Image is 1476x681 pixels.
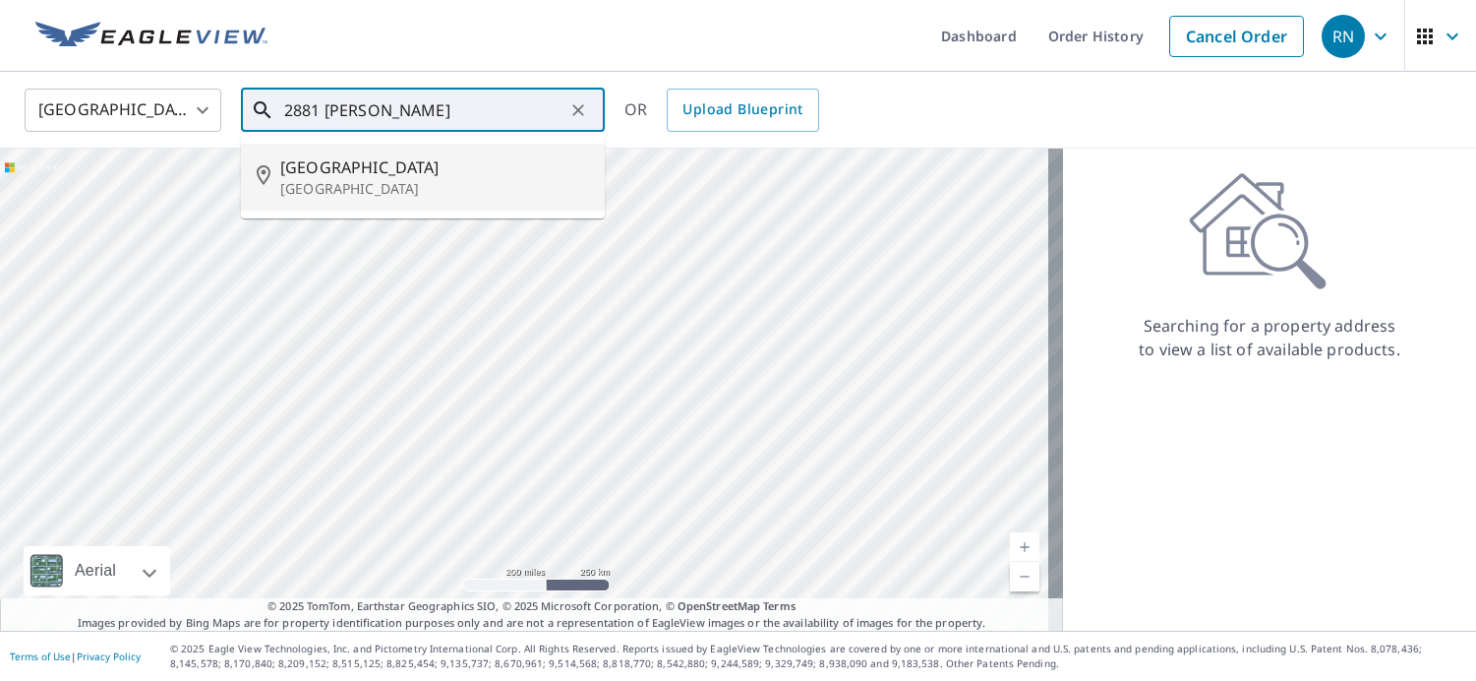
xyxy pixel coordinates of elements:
div: OR [624,89,819,132]
a: OpenStreetMap [678,598,760,613]
span: © 2025 TomTom, Earthstar Geographics SIO, © 2025 Microsoft Corporation, © [267,598,796,615]
p: Searching for a property address to view a list of available products. [1138,314,1401,361]
a: Terms of Use [10,650,71,663]
a: Current Level 5, Zoom In [1010,532,1039,562]
span: Upload Blueprint [682,97,802,122]
div: [GEOGRAPHIC_DATA] [25,83,221,138]
input: Search by address or latitude-longitude [284,83,564,138]
div: RN [1322,15,1365,58]
a: Cancel Order [1169,16,1304,57]
p: | [10,650,141,662]
p: © 2025 Eagle View Technologies, Inc. and Pictometry International Corp. All Rights Reserved. Repo... [170,642,1466,671]
div: Aerial [24,546,170,595]
img: EV Logo [35,22,267,51]
a: Current Level 5, Zoom Out [1010,562,1039,591]
a: Upload Blueprint [667,89,818,132]
span: [GEOGRAPHIC_DATA] [280,155,589,179]
div: Aerial [69,546,122,595]
a: Terms [763,598,796,613]
a: Privacy Policy [77,650,141,663]
p: [GEOGRAPHIC_DATA] [280,179,589,199]
button: Clear [564,96,592,124]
